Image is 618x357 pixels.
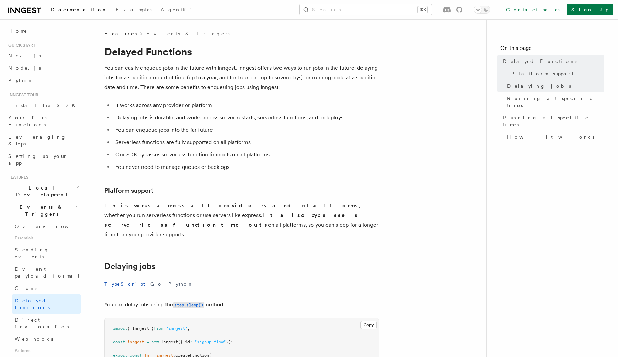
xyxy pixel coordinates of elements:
[5,175,28,180] span: Features
[151,339,159,344] span: new
[161,7,197,12] span: AgentKit
[12,294,81,314] a: Delayed functions
[15,317,71,329] span: Direct invocation
[157,2,201,19] a: AgentKit
[5,111,81,131] a: Your first Functions
[154,326,163,331] span: from
[12,282,81,294] a: Crons
[12,244,81,263] a: Sending events
[507,83,571,89] span: Delaying jobs
[474,6,490,14] button: Toggle dark mode
[15,336,53,342] span: Webhooks
[15,224,85,229] span: Overview
[418,6,427,13] kbd: ⌘K
[5,184,75,198] span: Local Development
[173,302,204,308] code: step.sleep()
[168,277,193,292] button: Python
[567,4,613,15] a: Sign Up
[5,182,81,201] button: Local Development
[113,100,379,110] li: It works across any provider or platform
[195,339,226,344] span: "signup-flow"
[178,339,190,344] span: ({ id
[8,153,67,166] span: Setting up your app
[504,92,604,111] a: Running at specific times
[504,131,604,143] a: How it works
[104,277,145,292] button: TypeScript
[8,102,79,108] span: Install the SDK
[5,131,81,150] a: Leveraging Steps
[51,7,107,12] span: Documentation
[8,53,41,58] span: Next.js
[15,266,79,279] span: Event payload format
[112,2,157,19] a: Examples
[47,2,112,19] a: Documentation
[113,113,379,122] li: Delaying jobs is durable, and works across server restarts, serverless functions, and redeploys
[113,125,379,135] li: You can enqueue jobs into the far future
[507,95,604,109] span: Running at specific times
[8,115,49,127] span: Your first Functions
[500,111,604,131] a: Running at specific times
[104,300,379,310] p: You can delay jobs using the method:
[15,247,49,259] span: Sending events
[226,339,233,344] span: });
[173,301,204,308] a: step.sleep()
[161,339,178,344] span: Inngest
[5,74,81,87] a: Python
[500,55,604,67] a: Delayed Functions
[12,333,81,345] a: Webhooks
[104,186,153,195] a: Platform support
[503,58,577,65] span: Delayed Functions
[8,65,41,71] span: Node.js
[8,134,66,147] span: Leveraging Steps
[12,345,81,356] span: Patterns
[500,44,604,55] h4: On this page
[12,314,81,333] a: Direct invocation
[113,339,125,344] span: const
[104,45,379,58] h1: Delayed Functions
[104,202,359,209] strong: This works across all providers and platforms
[104,201,379,239] p: , whether you run serverless functions or use servers like express. on all platforms, so you can ...
[511,70,573,77] span: Platform support
[104,30,137,37] span: Features
[504,80,604,92] a: Delaying jobs
[15,285,37,291] span: Crons
[5,201,81,220] button: Events & Triggers
[8,78,33,83] span: Python
[12,232,81,244] span: Essentials
[508,67,604,80] a: Platform support
[127,326,154,331] span: { Inngest }
[127,339,144,344] span: inngest
[12,263,81,282] a: Event payload format
[147,339,149,344] span: =
[116,7,152,12] span: Examples
[104,261,156,271] a: Delaying jobs
[5,50,81,62] a: Next.js
[104,63,379,92] p: You can easily enqueue jobs in the future with Inngest. Inngest offers two ways to run jobs in th...
[166,326,187,331] span: "inngest"
[150,277,163,292] button: Go
[5,204,75,217] span: Events & Triggers
[300,4,432,15] button: Search...⌘K
[113,150,379,160] li: Our SDK bypasses serverless function timeouts on all platforms
[113,326,127,331] span: import
[146,30,230,37] a: Events & Triggers
[5,62,81,74] a: Node.js
[5,99,81,111] a: Install the SDK
[8,28,27,34] span: Home
[503,114,604,128] span: Running at specific times
[5,150,81,169] a: Setting up your app
[190,339,192,344] span: :
[113,162,379,172] li: You never need to manage queues or backlogs
[5,43,35,48] span: Quick start
[12,220,81,232] a: Overview
[5,25,81,37] a: Home
[502,4,564,15] a: Contact sales
[360,321,377,329] button: Copy
[507,133,594,140] span: How it works
[187,326,190,331] span: ;
[5,92,38,98] span: Inngest tour
[15,298,50,310] span: Delayed functions
[113,138,379,147] li: Serverless functions are fully supported on all platforms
